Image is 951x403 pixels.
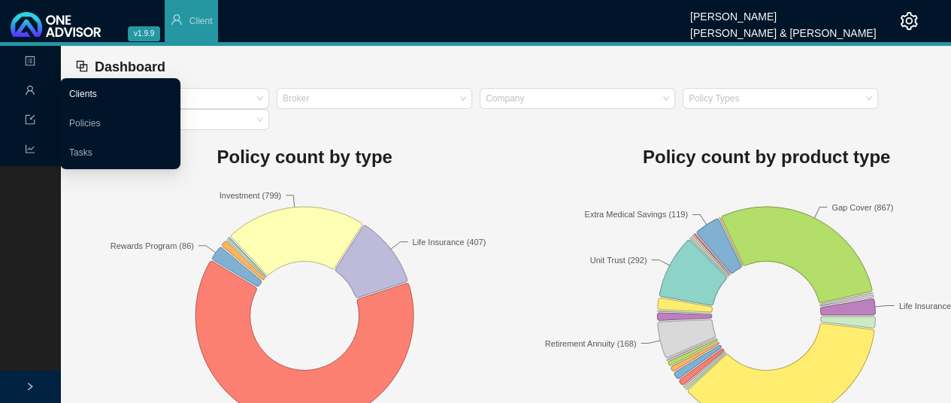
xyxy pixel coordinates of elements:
span: user [171,14,183,26]
span: block [75,59,89,73]
a: Tasks [69,147,92,158]
text: Investment (799) [220,191,282,200]
span: line-chart [25,138,35,164]
text: Rewards Program (86) [111,241,194,250]
a: Policies [69,118,100,129]
text: Retirement Annuity (168) [545,339,637,348]
text: Life Insurance (407) [413,238,486,247]
span: user [25,79,35,105]
span: setting [900,12,918,30]
div: [PERSON_NAME] & [PERSON_NAME] [690,20,876,37]
text: Gap Cover (867) [831,203,893,212]
a: Clients [69,89,97,99]
span: right [26,382,35,391]
span: Dashboard [95,59,165,74]
span: v1.9.9 [128,26,160,41]
h1: Policy count by type [74,142,535,172]
img: 2df55531c6924b55f21c4cf5d4484680-logo-light.svg [11,12,101,37]
span: import [25,108,35,135]
text: Extra Medical Savings (119) [585,210,689,219]
text: Unit Trust (292) [590,256,647,265]
div: [PERSON_NAME] [690,4,876,20]
span: profile [25,50,35,76]
span: Client [189,16,213,26]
